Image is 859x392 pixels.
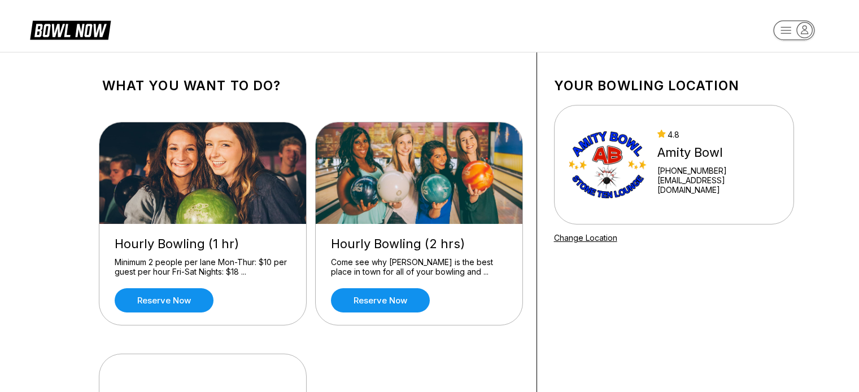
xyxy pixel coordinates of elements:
div: Hourly Bowling (1 hr) [115,236,291,252]
h1: Your bowling location [554,78,794,94]
div: 4.8 [657,130,778,139]
h1: What you want to do? [102,78,520,94]
a: Reserve now [115,288,213,312]
div: Minimum 2 people per lane Mon-Thur: $10 per guest per hour Fri-Sat Nights: $18 ... [115,257,291,277]
div: Amity Bowl [657,145,778,160]
a: Reserve now [331,288,430,312]
div: [PHONE_NUMBER] [657,166,778,175]
img: Hourly Bowling (1 hr) [99,122,307,224]
img: Hourly Bowling (2 hrs) [316,122,524,224]
img: Amity Bowl [569,122,648,207]
div: Come see why [PERSON_NAME] is the best place in town for all of your bowling and ... [331,257,507,277]
div: Hourly Bowling (2 hrs) [331,236,507,252]
a: Change Location [554,233,617,243]
a: [EMAIL_ADDRESS][DOMAIN_NAME] [657,175,778,195]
